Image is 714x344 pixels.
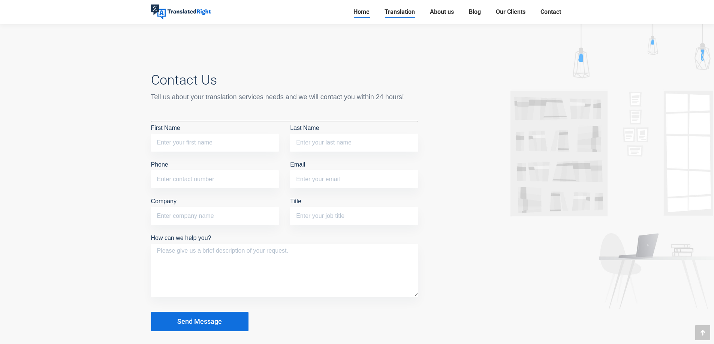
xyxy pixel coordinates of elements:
[151,92,418,102] div: Tell us about your translation services needs and we will contact you within 24 hours!
[177,318,222,325] span: Send Message
[151,198,279,219] label: Company
[151,134,279,152] input: First Name
[290,207,418,225] input: Title
[430,8,454,16] span: About us
[290,134,418,152] input: Last Name
[496,8,525,16] span: Our Clients
[353,8,370,16] span: Home
[467,7,483,17] a: Blog
[151,121,418,331] form: Contact form
[351,7,372,17] a: Home
[540,8,561,16] span: Contact
[385,8,415,16] span: Translation
[290,161,418,182] label: Email
[290,170,418,188] input: Email
[290,125,418,146] label: Last Name
[151,207,279,225] input: Company
[428,7,456,17] a: About us
[151,170,279,188] input: Phone
[538,7,563,17] a: Contact
[151,4,211,19] img: Translated Right
[151,125,279,146] label: First Name
[151,161,279,182] label: Phone
[151,235,418,252] label: How can we help you?
[469,8,481,16] span: Blog
[151,244,418,297] textarea: How can we help you?
[382,7,417,17] a: Translation
[290,198,418,219] label: Title
[151,312,248,331] button: Send Message
[494,7,528,17] a: Our Clients
[151,72,418,88] h3: Contact Us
